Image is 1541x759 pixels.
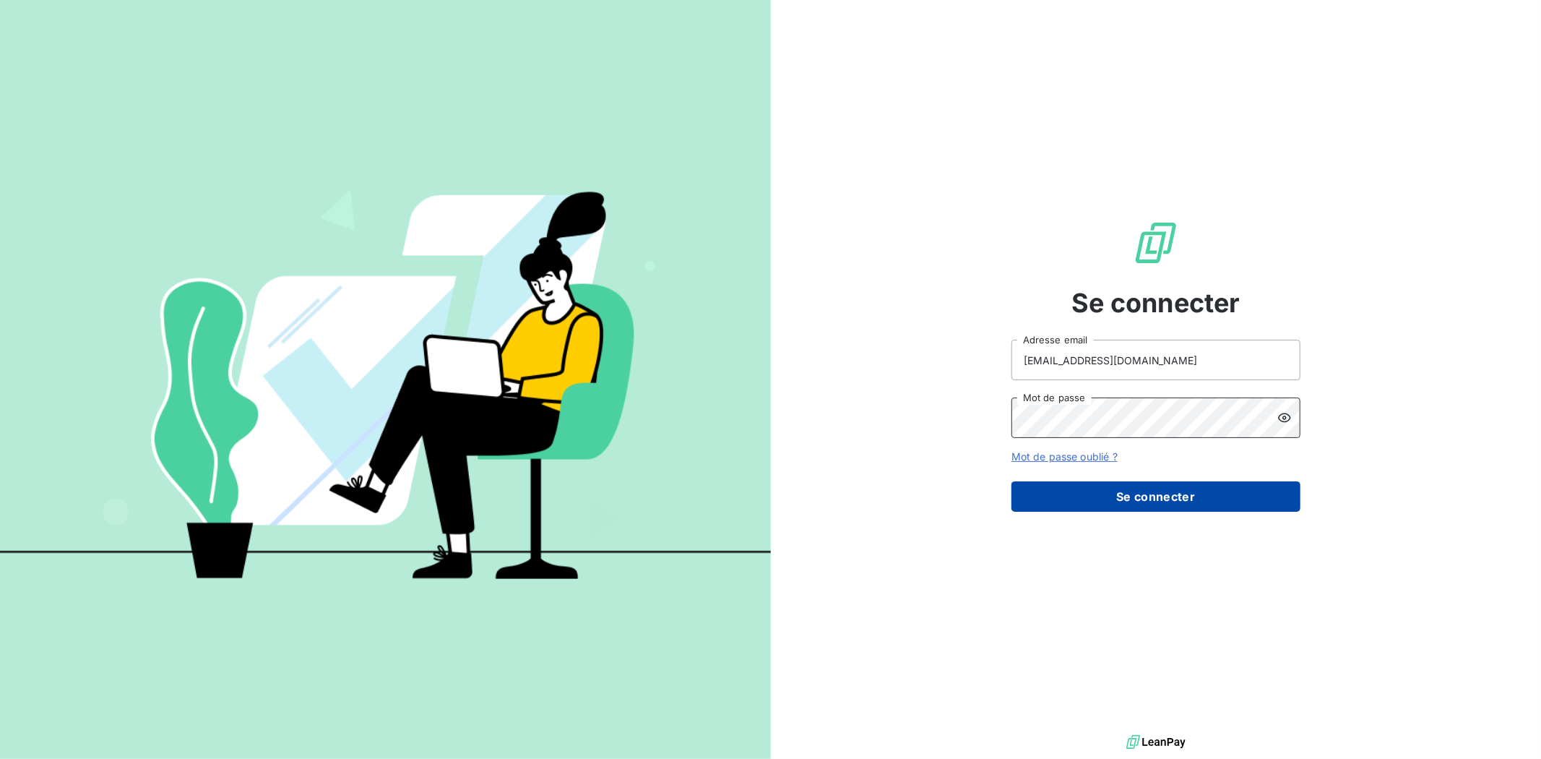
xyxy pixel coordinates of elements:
[1126,732,1186,753] img: logo
[1071,283,1240,322] span: Se connecter
[1011,450,1118,463] a: Mot de passe oublié ?
[1011,481,1300,512] button: Se connecter
[1011,340,1300,380] input: placeholder
[1133,220,1179,266] img: Logo LeanPay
